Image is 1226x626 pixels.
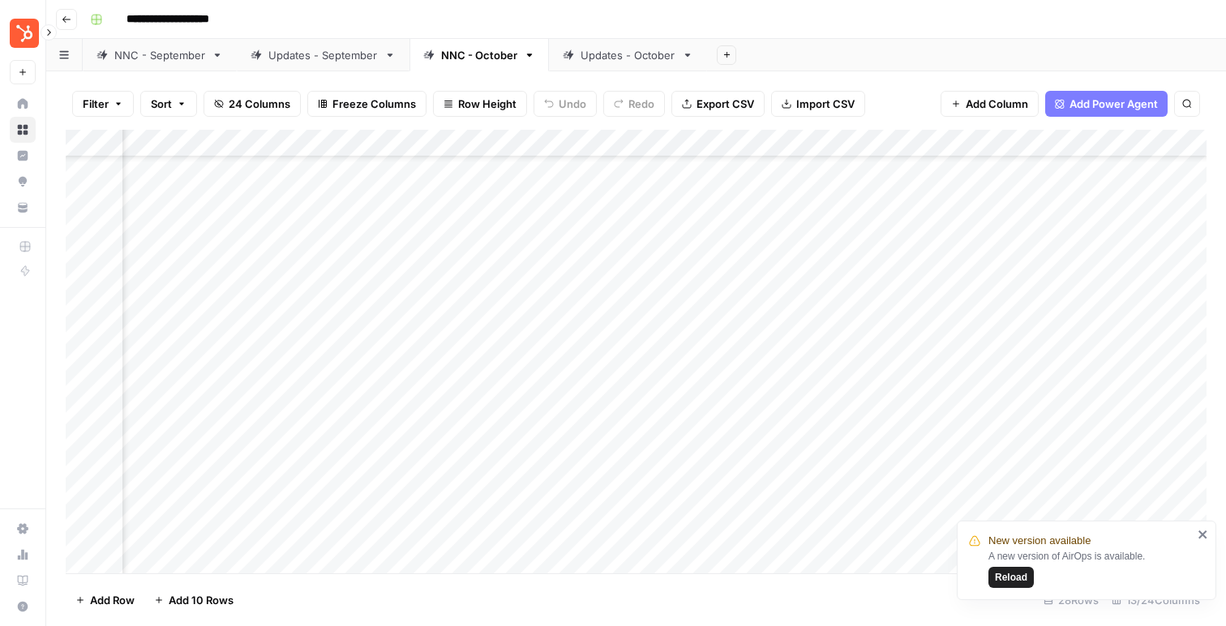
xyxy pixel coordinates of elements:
span: Filter [83,96,109,112]
button: Sort [140,91,197,117]
button: Row Height [433,91,527,117]
a: Settings [10,516,36,542]
a: NNC - September [83,39,237,71]
button: Redo [603,91,665,117]
a: NNC - October [409,39,549,71]
a: Insights [10,143,36,169]
img: Blog Content Action Plan Logo [10,19,39,48]
a: Opportunities [10,169,36,195]
a: Usage [10,542,36,568]
span: New version available [988,533,1091,549]
button: Reload [988,567,1034,588]
button: Freeze Columns [307,91,427,117]
span: Add 10 Rows [169,592,234,608]
span: Freeze Columns [332,96,416,112]
div: Updates - October [581,47,675,63]
span: Export CSV [697,96,754,112]
span: Import CSV [796,96,855,112]
button: Filter [72,91,134,117]
span: Redo [628,96,654,112]
span: Reload [995,570,1027,585]
div: 28 Rows [1037,587,1105,613]
button: Add Power Agent [1045,91,1168,117]
button: Help + Support [10,594,36,620]
span: Add Row [90,592,135,608]
div: A new version of AirOps is available. [988,549,1193,588]
a: Learning Hub [10,568,36,594]
span: Add Power Agent [1070,96,1158,112]
button: Add 10 Rows [144,587,243,613]
a: Updates - September [237,39,409,71]
button: Add Column [941,91,1039,117]
span: Undo [559,96,586,112]
div: NNC - September [114,47,205,63]
span: Sort [151,96,172,112]
div: Updates - September [268,47,378,63]
a: Your Data [10,195,36,221]
button: Add Row [66,587,144,613]
button: close [1198,528,1209,541]
button: Workspace: Blog Content Action Plan [10,13,36,54]
button: 24 Columns [204,91,301,117]
a: Home [10,91,36,117]
button: Export CSV [671,91,765,117]
a: Browse [10,117,36,143]
span: 24 Columns [229,96,290,112]
a: Updates - October [549,39,707,71]
div: NNC - October [441,47,517,63]
button: Undo [534,91,597,117]
span: Add Column [966,96,1028,112]
button: Import CSV [771,91,865,117]
div: 13/24 Columns [1105,587,1207,613]
span: Row Height [458,96,517,112]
